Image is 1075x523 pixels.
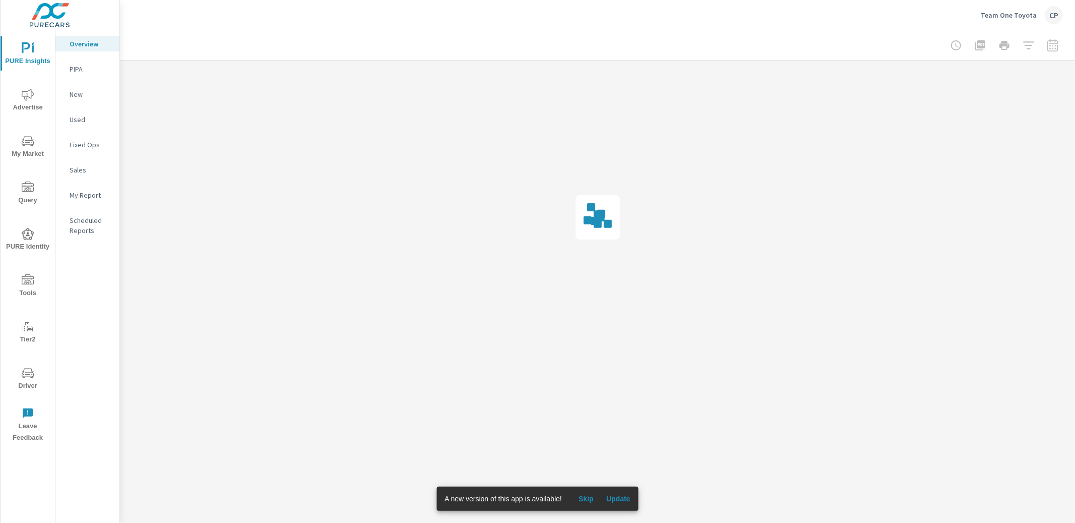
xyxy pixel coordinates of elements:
[445,495,562,503] span: A new version of this app is available!
[570,491,602,507] button: Skip
[55,112,119,127] div: Used
[70,64,111,74] p: PIPA
[4,321,52,345] span: Tier2
[55,137,119,152] div: Fixed Ops
[602,491,635,507] button: Update
[4,274,52,299] span: Tools
[55,213,119,238] div: Scheduled Reports
[70,39,111,49] p: Overview
[1045,6,1063,24] div: CP
[70,89,111,99] p: New
[55,87,119,102] div: New
[70,215,111,236] p: Scheduled Reports
[4,135,52,160] span: My Market
[70,114,111,125] p: Used
[4,89,52,113] span: Advertise
[981,11,1037,20] p: Team One Toyota
[70,190,111,200] p: My Report
[70,140,111,150] p: Fixed Ops
[55,188,119,203] div: My Report
[55,162,119,178] div: Sales
[55,36,119,51] div: Overview
[4,182,52,206] span: Query
[1,30,55,448] div: nav menu
[70,165,111,175] p: Sales
[55,62,119,77] div: PIPA
[4,408,52,444] span: Leave Feedback
[606,494,630,503] span: Update
[4,42,52,67] span: PURE Insights
[4,228,52,253] span: PURE Identity
[4,367,52,392] span: Driver
[574,494,598,503] span: Skip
